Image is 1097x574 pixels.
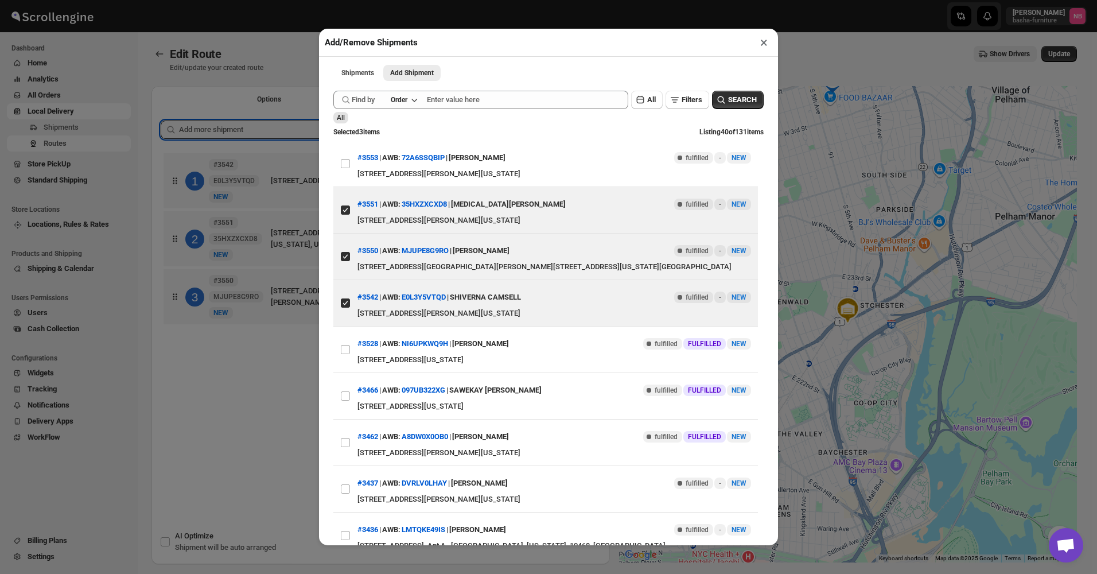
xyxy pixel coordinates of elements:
[402,479,447,487] button: DVRLV0LHAY
[688,339,721,348] span: FULFILLED
[756,34,772,51] button: ×
[390,68,434,77] span: Add Shipment
[357,333,509,354] div: | |
[655,432,678,441] span: fulfilled
[728,94,757,106] span: SEARCH
[382,385,400,396] span: AWB:
[382,245,400,257] span: AWB:
[402,246,449,255] button: MJUPE8G9RO
[357,293,378,301] button: #3542
[732,154,746,162] span: NEW
[357,479,378,487] button: #3437
[391,95,407,104] div: Order
[686,479,709,488] span: fulfilled
[719,525,721,534] span: -
[357,153,378,162] button: #3553
[688,386,721,395] span: FULFILLED
[699,128,764,136] span: Listing 40 of 131 items
[686,246,709,255] span: fulfilled
[732,433,746,441] span: NEW
[357,200,378,208] button: #3551
[352,94,375,106] span: Find by
[655,339,678,348] span: fulfilled
[1049,528,1083,563] div: Open chat
[357,432,378,441] button: #3462
[732,386,746,394] span: NEW
[450,287,521,308] div: SHIVERNA CAMSELL
[712,91,764,109] button: SEARCH
[647,95,656,104] span: All
[682,95,702,104] span: Filters
[402,386,445,394] button: 097UB322XG
[357,386,378,394] button: #3466
[655,386,678,395] span: fulfilled
[357,447,751,459] div: [STREET_ADDRESS][PERSON_NAME][US_STATE]
[732,200,746,208] span: NEW
[357,339,378,348] button: #3528
[357,354,751,366] div: [STREET_ADDRESS][US_STATE]
[357,241,509,261] div: | |
[337,114,345,122] span: All
[382,431,400,443] span: AWB:
[357,215,751,226] div: [STREET_ADDRESS][PERSON_NAME][US_STATE]
[732,526,746,534] span: NEW
[382,199,400,210] span: AWB:
[719,479,721,488] span: -
[452,333,509,354] div: [PERSON_NAME]
[719,153,721,162] span: -
[357,261,751,273] div: [STREET_ADDRESS][GEOGRAPHIC_DATA][PERSON_NAME][STREET_ADDRESS][US_STATE][GEOGRAPHIC_DATA]
[333,128,380,136] span: Selected 3 items
[357,473,508,494] div: | |
[719,200,721,209] span: -
[357,525,378,534] button: #3436
[357,426,509,447] div: | |
[686,293,709,302] span: fulfilled
[719,246,721,255] span: -
[357,380,542,401] div: | |
[449,148,505,168] div: [PERSON_NAME]
[382,338,400,350] span: AWB:
[402,153,445,162] button: 72A6SSQBIP
[384,92,423,108] button: Order
[449,519,506,540] div: [PERSON_NAME]
[688,432,721,441] span: FULFILLED
[357,308,751,319] div: [STREET_ADDRESS][PERSON_NAME][US_STATE]
[341,68,374,77] span: Shipments
[686,153,709,162] span: fulfilled
[402,339,448,348] button: NI6UPKWQ9H
[357,168,751,180] div: [STREET_ADDRESS][PERSON_NAME][US_STATE]
[402,432,448,441] button: A8DW0X0OB0
[357,519,506,540] div: | |
[666,91,709,109] button: Filters
[732,340,746,348] span: NEW
[686,525,709,534] span: fulfilled
[402,293,446,301] button: E0L3Y5VTQD
[453,241,509,261] div: [PERSON_NAME]
[357,287,521,308] div: | |
[357,194,566,215] div: | |
[732,293,746,301] span: NEW
[151,111,610,488] div: Selected Shipments
[449,380,542,401] div: SAWEKAY [PERSON_NAME]
[325,37,418,48] h2: Add/Remove Shipments
[402,200,447,208] button: 35HXZXCXD8
[382,152,400,164] span: AWB:
[357,494,751,505] div: [STREET_ADDRESS][PERSON_NAME][US_STATE]
[357,246,378,255] button: #3550
[686,200,709,209] span: fulfilled
[732,247,746,255] span: NEW
[382,524,400,536] span: AWB:
[719,293,721,302] span: -
[732,479,746,487] span: NEW
[452,426,509,447] div: [PERSON_NAME]
[402,525,445,534] button: LMTQKE49IS
[382,292,400,303] span: AWB:
[357,401,751,412] div: [STREET_ADDRESS][US_STATE]
[631,91,663,109] button: All
[427,91,628,109] input: Enter value here
[382,478,400,489] span: AWB:
[357,540,751,552] div: [STREET_ADDRESS], Apt A , [GEOGRAPHIC_DATA], [US_STATE], 10468, [GEOGRAPHIC_DATA]
[357,148,505,168] div: | |
[451,473,508,494] div: [PERSON_NAME]
[451,194,566,215] div: [MEDICAL_DATA][PERSON_NAME]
